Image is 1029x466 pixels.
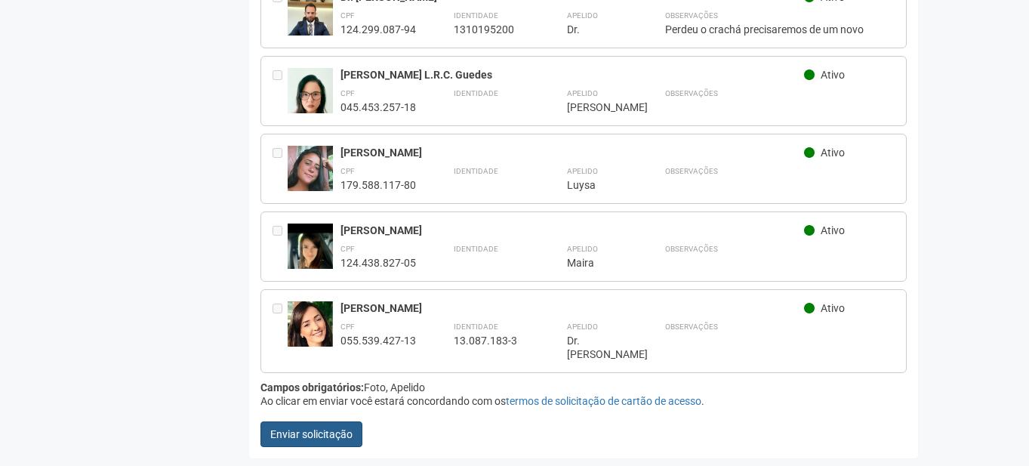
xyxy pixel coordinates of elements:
strong: Observações [665,322,718,331]
div: Foto, Apelido [260,381,907,394]
div: 13.087.183-3 [454,334,529,347]
div: 1310195200 [454,23,529,36]
strong: CPF [340,167,355,175]
div: [PERSON_NAME] L.R.C. Guedes [340,68,805,82]
button: Enviar solicitação [260,421,362,447]
div: Luysa [567,178,627,192]
strong: Apelido [567,167,598,175]
img: user.jpg [288,224,333,283]
span: Ativo [821,302,845,314]
div: [PERSON_NAME] [340,224,805,237]
div: Maira [567,256,627,270]
div: [PERSON_NAME] [340,146,805,159]
strong: CPF [340,89,355,97]
strong: Identidade [454,89,498,97]
strong: Apelido [567,11,598,20]
span: Ativo [821,147,845,159]
strong: Observações [665,167,718,175]
strong: Apelido [567,245,598,253]
div: [PERSON_NAME] [340,301,805,315]
div: 124.438.827-05 [340,256,416,270]
span: Ativo [821,69,845,81]
strong: Identidade [454,245,498,253]
strong: Apelido [567,89,598,97]
img: user.jpg [288,146,333,202]
div: Perdeu o crachá precisaremos de um novo [665,23,895,36]
strong: CPF [340,11,355,20]
div: Dr. [567,23,627,36]
div: 045.453.257-18 [340,100,416,114]
strong: Campos obrigatórios: [260,381,364,393]
strong: Identidade [454,167,498,175]
div: Ao clicar em enviar você estará concordando com os . [260,394,907,408]
strong: Observações [665,89,718,97]
div: 179.588.117-80 [340,178,416,192]
div: Dr. [PERSON_NAME] [567,334,627,361]
a: termos de solicitação de cartão de acesso [506,395,701,407]
div: 124.299.087-94 [340,23,416,36]
div: Entre em contato com a Aministração para solicitar o cancelamento ou 2a via [273,224,288,270]
div: Entre em contato com a Aministração para solicitar o cancelamento ou 2a via [273,68,288,114]
strong: Apelido [567,322,598,331]
strong: Identidade [454,11,498,20]
span: Ativo [821,224,845,236]
div: [PERSON_NAME] [567,100,627,114]
div: 055.539.427-13 [340,334,416,347]
div: Entre em contato com a Aministração para solicitar o cancelamento ou 2a via [273,146,288,192]
strong: CPF [340,322,355,331]
strong: Observações [665,245,718,253]
strong: Observações [665,11,718,20]
strong: CPF [340,245,355,253]
img: user.jpg [288,301,333,359]
strong: Identidade [454,322,498,331]
div: Entre em contato com a Aministração para solicitar o cancelamento ou 2a via [273,301,288,361]
img: user.jpg [288,68,333,148]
